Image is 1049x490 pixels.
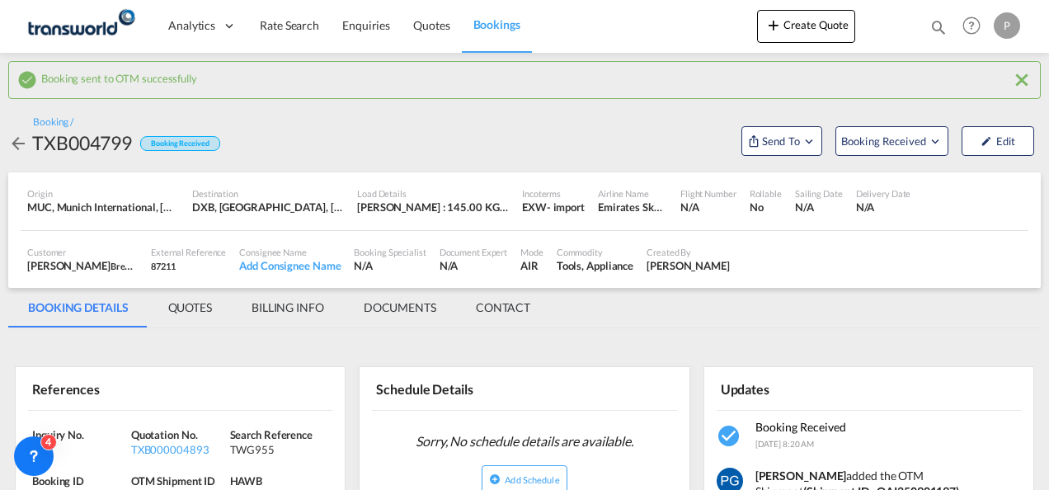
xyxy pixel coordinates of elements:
span: Add Schedule [505,474,559,485]
span: Send To [760,133,802,149]
div: - import [547,200,585,214]
button: Open demo menu [741,126,822,156]
span: Booking Received [755,420,846,434]
div: icon-magnify [929,18,948,43]
div: Booking Received [140,136,219,152]
span: HAWB [230,474,263,488]
span: Brewing Gadgets General Trading LLC [111,259,263,272]
div: Booking / [33,115,73,130]
div: EXW [522,200,547,214]
div: No [750,200,782,214]
span: Bookings [473,17,520,31]
div: Flight Number [680,187,736,200]
div: P [994,12,1020,39]
strong: [PERSON_NAME] [755,469,847,483]
span: Rate Search [260,18,319,32]
div: AIR [520,258,543,273]
div: N/A [440,258,508,273]
div: TXB004799 [32,130,132,156]
button: icon-pencilEdit [962,126,1034,156]
div: [PERSON_NAME] [27,258,138,273]
div: Airline Name [598,187,667,200]
span: Analytics [168,17,215,34]
md-icon: icon-magnify [929,18,948,36]
div: External Reference [151,246,226,258]
span: Search Reference [230,428,313,441]
span: Booking Received [841,133,928,149]
md-icon: icon-checkbox-marked-circle [717,423,743,450]
div: N/A [856,200,911,214]
div: N/A [32,442,127,457]
div: References [28,374,177,403]
md-tab-item: DOCUMENTS [344,288,456,327]
span: Help [957,12,985,40]
img: f753ae806dec11f0841701cdfdf085c0.png [25,7,136,45]
md-icon: icon-arrow-left [8,134,28,153]
md-icon: icon-pencil [981,135,992,147]
div: Tools, Appliance [557,258,633,273]
md-tab-item: BILLING INFO [232,288,344,327]
div: Origin [27,187,179,200]
div: Created By [647,246,730,258]
div: Customer [27,246,138,258]
div: Updates [717,374,866,403]
md-tab-item: QUOTES [148,288,232,327]
div: TXB000004893 [131,442,226,457]
div: Commodity [557,246,633,258]
div: Destination [192,187,344,200]
div: N/A [680,200,736,214]
div: Emirates SkyCargo [598,200,667,214]
div: Schedule Details [372,374,521,403]
div: Incoterms [522,187,585,200]
div: TWG955 [230,442,325,457]
span: Sorry, No schedule details are available. [409,426,640,457]
span: Enquiries [342,18,390,32]
span: Quotation No. [131,428,198,441]
div: Help [957,12,994,41]
div: Pradhesh Gautham [647,258,730,273]
md-icon: icon-plus 400-fg [764,15,783,35]
md-pagination-wrapper: Use the left and right arrow keys to navigate between tabs [8,288,550,327]
md-icon: icon-plus-circle [489,474,501,485]
span: 87211 [151,261,176,271]
div: Rollable [750,187,782,200]
div: Consignee Name [239,246,341,258]
md-icon: icon-checkbox-marked-circle [17,70,37,90]
div: N/A [354,258,426,273]
div: Delivery Date [856,187,911,200]
button: icon-plus 400-fgCreate Quote [757,10,855,43]
md-icon: icon-close [1012,70,1032,90]
span: Booking ID [32,474,84,488]
div: Load Details [357,187,509,200]
div: MUC, Munich International, Munich, Germany, Western Europe, Europe [27,200,179,214]
span: OTM Shipment ID [131,474,216,488]
button: Open demo menu [835,126,948,156]
div: [PERSON_NAME] : 145.00 KG | Volumetric Wt : 145.00 KG | Chargeable Wt : 145.00 KG [357,200,509,214]
span: Booking sent to OTM successfully [41,68,197,85]
div: N/A [795,200,843,214]
div: Booking Specialist [354,246,426,258]
span: [DATE] 8:20 AM [755,439,815,449]
span: Inquiry No. [32,428,84,441]
span: Quotes [413,18,449,32]
md-tab-item: CONTACT [456,288,550,327]
div: DXB, Dubai International, Dubai, United Arab Emirates, Middle East, Middle East [192,200,344,214]
div: Mode [520,246,543,258]
div: Add Consignee Name [239,258,341,273]
div: Document Expert [440,246,508,258]
div: Sailing Date [795,187,843,200]
div: icon-arrow-left [8,130,32,156]
md-tab-item: BOOKING DETAILS [8,288,148,327]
